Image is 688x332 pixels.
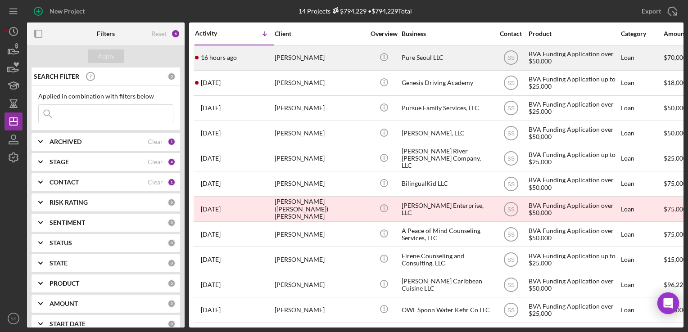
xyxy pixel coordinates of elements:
div: BVA Funding Application up to $25,000 [529,147,619,170]
text: SS [507,130,514,137]
text: SS [507,231,514,238]
time: 2025-09-05 14:15 [201,104,221,112]
div: Open Intercom Messenger [657,292,679,314]
span: $75,000 [664,230,687,238]
div: 6 [171,29,180,38]
span: $75,000 [664,179,687,187]
text: SS [507,105,514,112]
div: [PERSON_NAME] [275,222,365,246]
span: $25,000 [664,154,687,162]
div: Clear [148,138,163,145]
div: 0 [167,72,176,81]
div: 1 [167,178,176,186]
b: PRODUCT [50,280,79,287]
div: Apply [98,49,114,63]
text: SS [507,282,514,288]
time: 2025-08-12 16:47 [201,281,221,288]
div: [PERSON_NAME] [275,71,365,95]
button: New Project [27,2,94,20]
time: 2025-09-08 19:08 [201,79,221,86]
div: BVA Funding Application up to $25,000 [529,71,619,95]
div: [PERSON_NAME] [275,298,365,322]
div: New Project [50,2,85,20]
button: Apply [88,49,124,63]
button: Export [633,2,683,20]
button: SS [5,310,23,328]
b: STAGE [50,158,69,166]
div: BVA Funding Application up to $25,000 [529,247,619,271]
div: Contact [494,30,528,37]
div: Eirene Counseling and Consulting, LLC [402,247,492,271]
div: 1 [167,138,176,146]
div: [PERSON_NAME] Caribbean Cuisine LLC [402,273,492,296]
div: Loan [621,298,663,322]
b: START DATE [50,320,86,328]
b: CONTACT [50,179,79,186]
div: Loan [621,71,663,95]
div: Loan [621,121,663,145]
span: $96,229 [664,281,687,288]
div: $794,229 [330,7,367,15]
time: 2025-08-27 15:59 [201,155,221,162]
span: $15,000 [664,256,687,263]
div: BVA Funding Application over $50,000 [529,197,619,221]
time: 2025-08-12 17:38 [201,256,221,263]
div: [PERSON_NAME] [275,147,365,170]
div: Reset [151,30,167,37]
time: 2025-08-20 23:39 [201,206,221,213]
text: SS [11,316,17,321]
div: BilingualKid LLC [402,172,492,196]
text: SS [507,307,514,314]
div: Clear [148,179,163,186]
div: BVA Funding Application over $25,000 [529,298,619,322]
div: 0 [167,198,176,206]
div: Loan [621,197,663,221]
b: Filters [97,30,115,37]
div: BVA Funding Application over $25,000 [529,96,619,120]
div: [PERSON_NAME] [275,172,365,196]
div: 0 [167,219,176,227]
b: STATUS [50,239,72,247]
div: Business [402,30,492,37]
time: 2025-08-27 12:15 [201,180,221,187]
div: Loan [621,96,663,120]
div: Activity [195,30,235,37]
div: Pure Seoul LLC [402,46,492,70]
div: [PERSON_NAME] [275,247,365,271]
div: [PERSON_NAME] [275,46,365,70]
div: Loan [621,247,663,271]
div: 0 [167,259,176,267]
span: $18,000 [664,79,687,86]
div: [PERSON_NAME] River [PERSON_NAME] Company, LLC [402,147,492,170]
div: [PERSON_NAME] ([PERSON_NAME]) [PERSON_NAME] [275,197,365,221]
div: 0 [167,279,176,287]
span: $50,000 [664,104,687,112]
div: BVA Funding Application over $50,000 [529,172,619,196]
b: SEARCH FILTER [34,73,79,80]
div: 14 Projects • $794,229 Total [299,7,412,15]
div: BVA Funding Application over $50,000 [529,121,619,145]
div: Client [275,30,365,37]
time: 2025-08-04 19:12 [201,306,221,314]
div: [PERSON_NAME] Enterprise, LLC [402,197,492,221]
div: Applied in combination with filters below [38,93,173,100]
time: 2025-09-03 15:31 [201,130,221,137]
span: $70,000 [664,54,687,61]
b: ARCHIVED [50,138,81,145]
b: STATE [50,260,68,267]
div: Loan [621,46,663,70]
div: Export [642,2,661,20]
div: Clear [148,158,163,166]
div: A Peace of Mind Counseling Services, LLC [402,222,492,246]
div: 4 [167,158,176,166]
div: [PERSON_NAME] [275,121,365,145]
div: BVA Funding Application over $50,000 [529,273,619,296]
time: 2025-08-14 17:50 [201,231,221,238]
text: SS [507,206,514,212]
div: [PERSON_NAME], LLC [402,121,492,145]
div: Loan [621,172,663,196]
div: Category [621,30,663,37]
div: [PERSON_NAME] [275,273,365,296]
text: SS [507,55,514,61]
text: SS [507,181,514,187]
